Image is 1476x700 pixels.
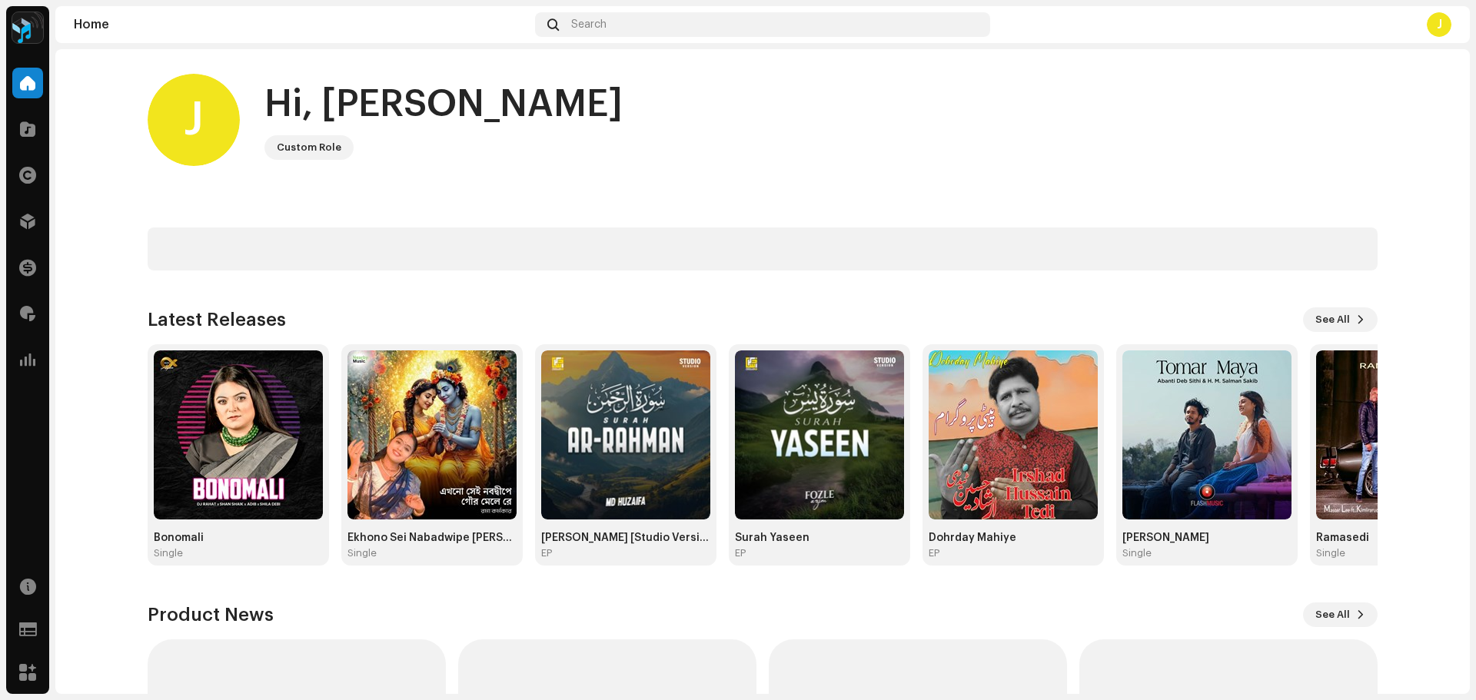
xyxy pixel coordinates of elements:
div: Dohrday Mahiye [929,532,1098,544]
div: Hi, [PERSON_NAME] [264,80,623,129]
img: 967c76e3-d190-436c-ac6c-44152c2a1eb6 [541,350,710,519]
div: Bonomali [154,532,323,544]
img: dfe905d6-656b-454e-aa99-8019f03800c6 [1122,350,1291,519]
button: See All [1303,602,1378,627]
img: f76ded69-69ef-4aa6-a09e-a48f36b25a8d [154,350,323,519]
div: Home [74,18,529,31]
img: 1e1f301b-6cd8-404d-95a2-45a27b5cd100 [347,350,517,519]
div: Single [347,547,377,559]
div: [PERSON_NAME] [Studio Version] [541,532,710,544]
h3: Product News [148,602,274,627]
div: Surah Yaseen [735,532,904,544]
h3: Latest Releases [148,307,286,332]
span: Search [571,18,607,31]
div: EP [735,547,746,559]
div: Ekhono Sei Nabadwipe [PERSON_NAME] Re [347,532,517,544]
div: J [1427,12,1451,37]
div: J [148,74,240,166]
div: Single [154,547,183,559]
button: See All [1303,307,1378,332]
div: [PERSON_NAME] [1122,532,1291,544]
div: EP [541,547,552,559]
span: See All [1315,599,1350,630]
div: Single [1122,547,1152,559]
img: 2dae3d76-597f-44f3-9fef-6a12da6d2ece [12,12,43,43]
div: Custom Role [277,138,341,157]
span: See All [1315,304,1350,335]
div: EP [929,547,939,559]
div: Single [1316,547,1345,559]
img: 4315a521-e4a7-404e-b729-a42accf63626 [929,350,1098,519]
img: ea08358e-5248-4d2d-82c4-00573b166317 [735,350,904,519]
